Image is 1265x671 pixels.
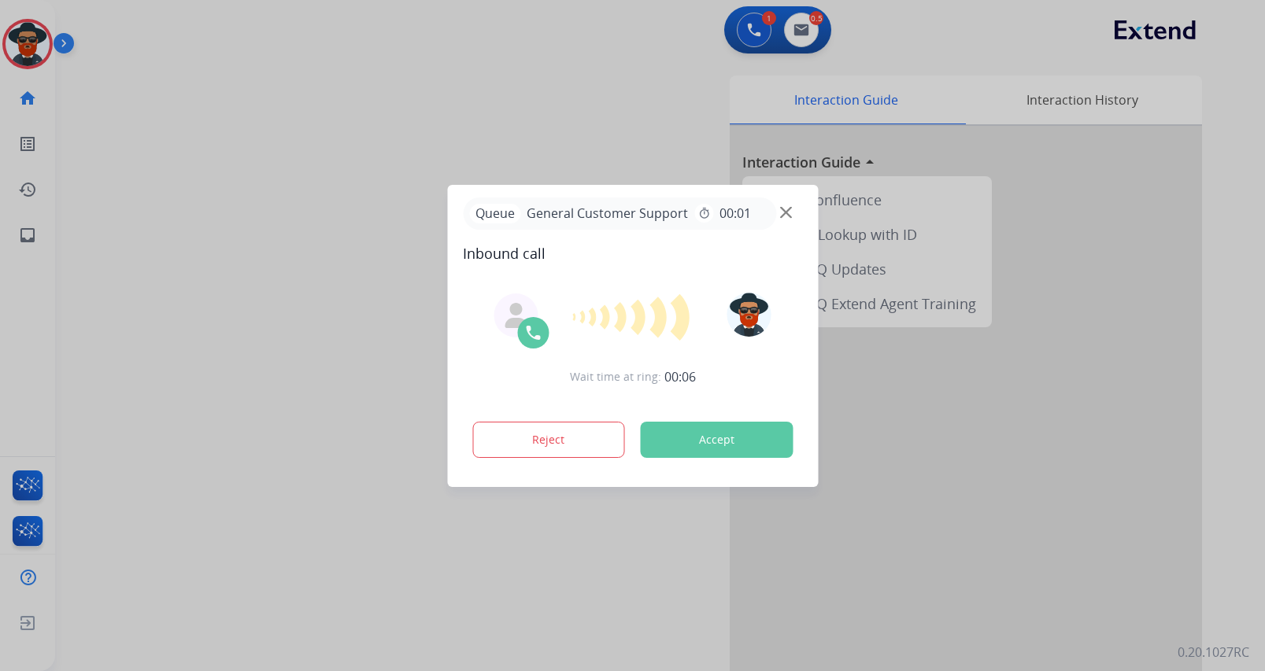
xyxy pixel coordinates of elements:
[780,206,792,218] img: close-button
[463,242,802,264] span: Inbound call
[697,207,710,219] mat-icon: timer
[570,369,661,385] span: Wait time at ring:
[1178,643,1249,662] p: 0.20.1027RC
[520,204,694,223] span: General Customer Support
[719,204,751,223] span: 00:01
[727,293,771,337] img: avatar
[469,204,520,223] p: Queue
[523,323,542,342] img: call-icon
[472,422,625,458] button: Reject
[664,367,696,386] span: 00:06
[503,303,528,328] img: agent-avatar
[640,422,793,458] button: Accept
